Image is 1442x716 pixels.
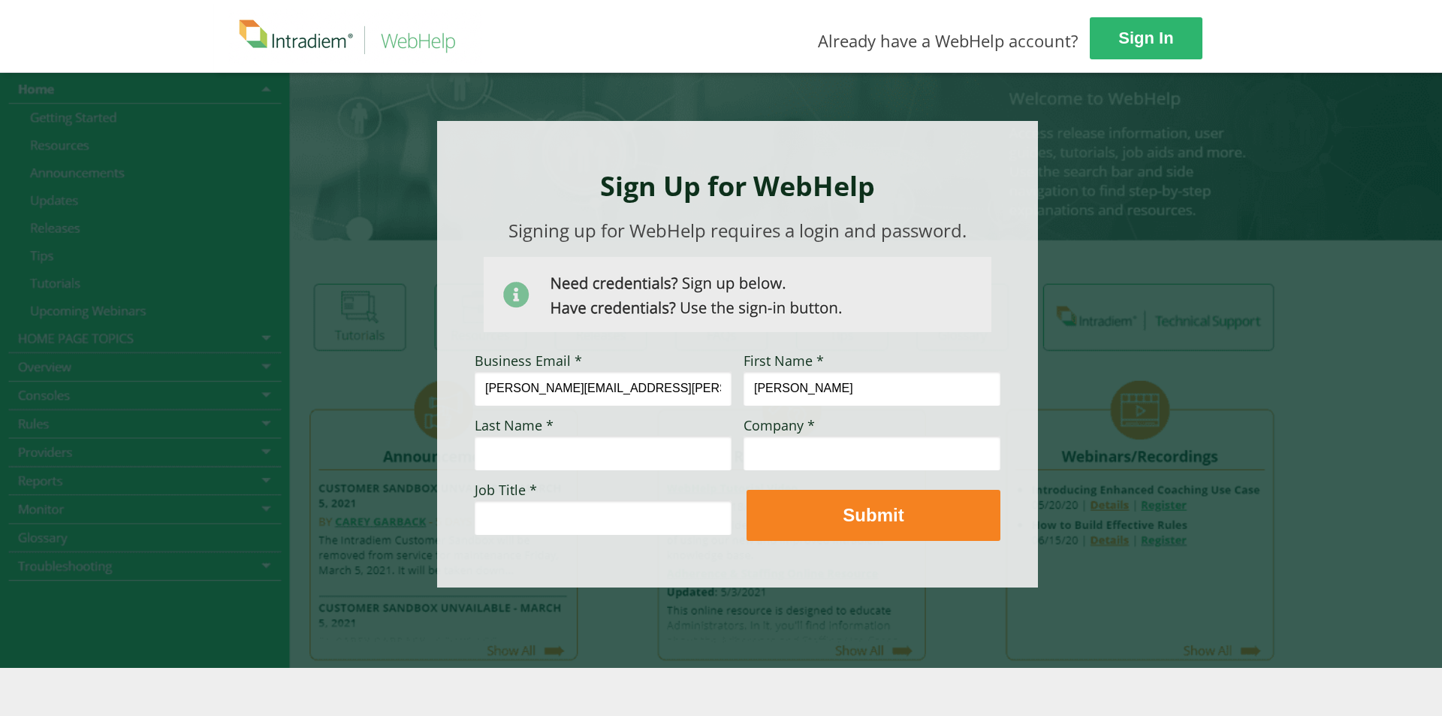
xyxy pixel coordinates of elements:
[744,352,824,370] span: First Name *
[484,257,991,332] img: Need Credentials? Sign up below. Have Credentials? Use the sign-in button.
[508,218,967,243] span: Signing up for WebHelp requires a login and password.
[600,168,875,204] strong: Sign Up for WebHelp
[1090,17,1202,59] a: Sign In
[744,416,815,434] span: Company *
[843,505,904,525] strong: Submit
[475,416,554,434] span: Last Name *
[818,29,1078,52] span: Already have a WebHelp account?
[1118,29,1173,47] strong: Sign In
[747,490,1000,541] button: Submit
[475,352,582,370] span: Business Email *
[475,481,537,499] span: Job Title *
